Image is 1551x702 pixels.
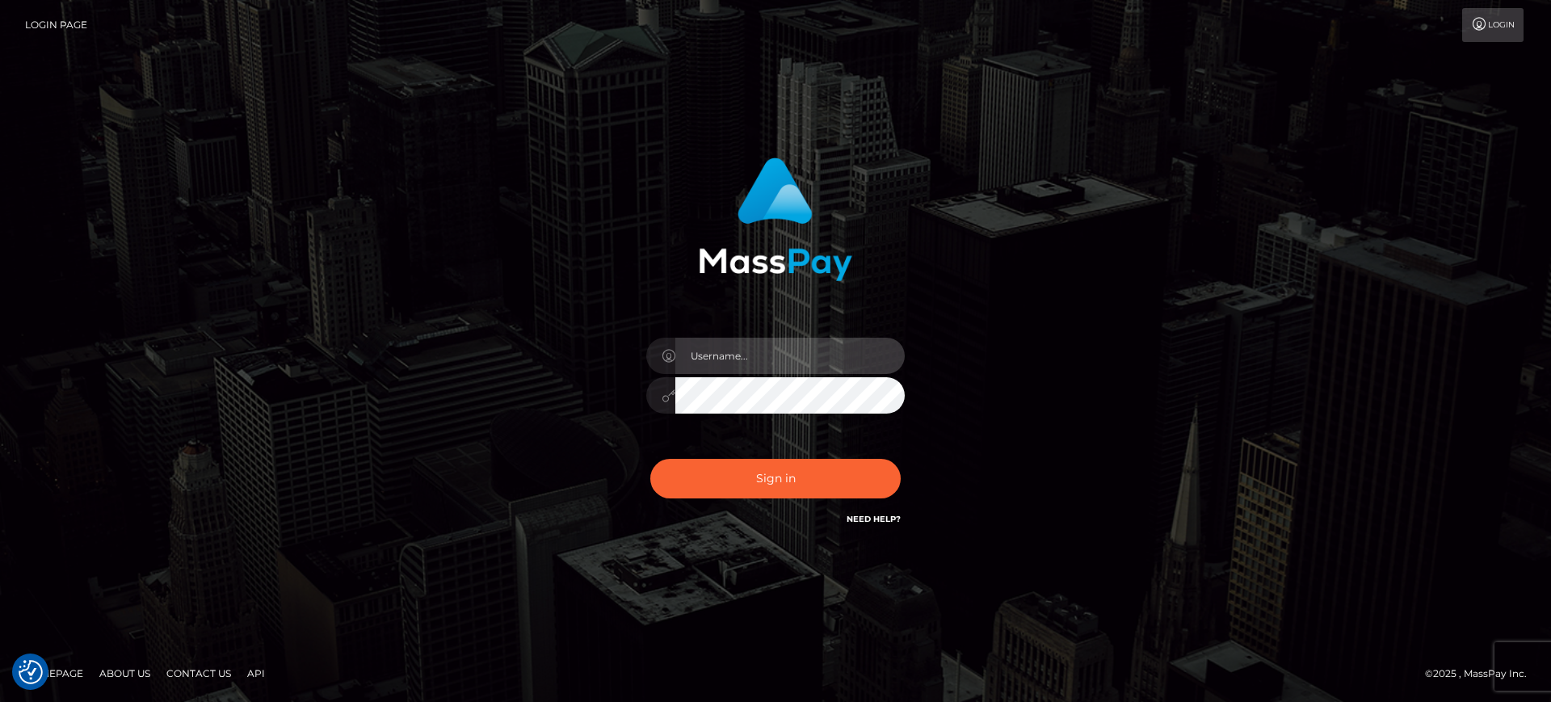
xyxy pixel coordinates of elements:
[19,660,43,684] img: Revisit consent button
[19,660,43,684] button: Consent Preferences
[93,661,157,686] a: About Us
[25,8,87,42] a: Login Page
[1462,8,1524,42] a: Login
[1425,665,1539,683] div: © 2025 , MassPay Inc.
[675,338,905,374] input: Username...
[699,158,852,281] img: MassPay Login
[160,661,237,686] a: Contact Us
[18,661,90,686] a: Homepage
[241,661,271,686] a: API
[650,459,901,498] button: Sign in
[847,514,901,524] a: Need Help?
